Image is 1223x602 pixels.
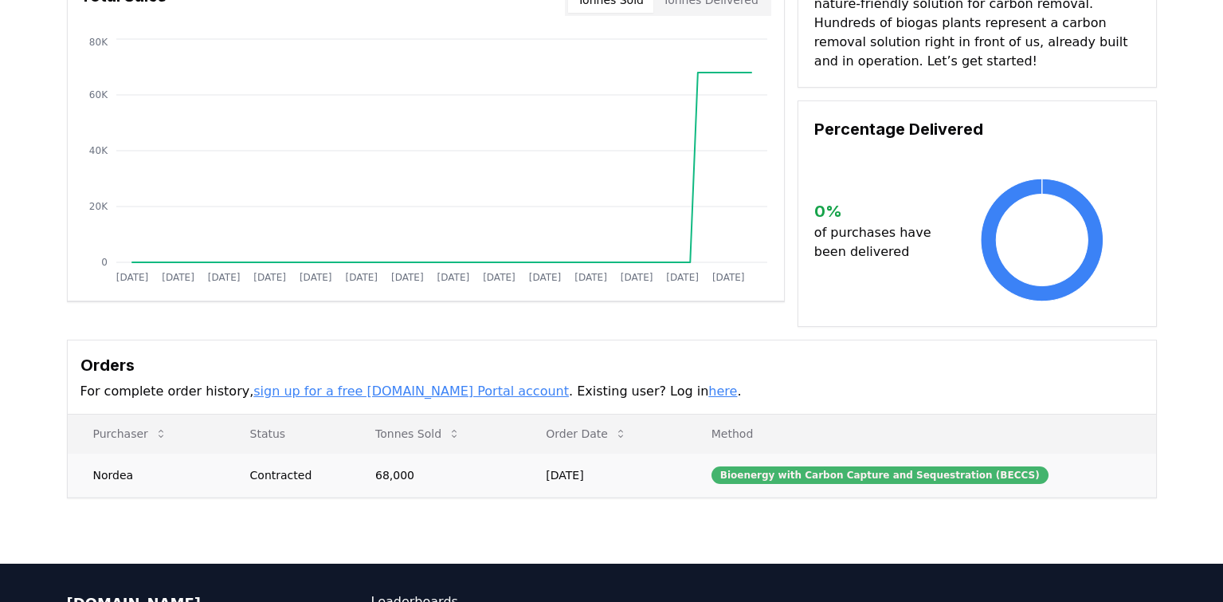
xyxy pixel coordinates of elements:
[207,272,240,283] tspan: [DATE]
[814,117,1140,141] h3: Percentage Delivered
[250,467,337,483] div: Contracted
[620,272,653,283] tspan: [DATE]
[814,199,944,223] h3: 0 %
[711,272,744,283] tspan: [DATE]
[699,426,1143,442] p: Method
[711,466,1049,484] div: Bioenergy with Carbon Capture and Sequestration (BECCS)
[708,384,737,399] a: here
[101,257,108,268] tspan: 0
[80,353,1143,377] h3: Orders
[80,418,180,450] button: Purchaser
[350,453,520,497] td: 68,000
[520,453,686,497] td: [DATE]
[88,201,108,212] tspan: 20K
[528,272,561,283] tspan: [DATE]
[88,145,108,156] tspan: 40K
[80,382,1143,401] p: For complete order history, . Existing user? Log in .
[814,223,944,262] p: of purchases have been delivered
[483,272,515,283] tspan: [DATE]
[237,426,337,442] p: Status
[533,418,640,450] button: Order Date
[345,272,378,283] tspan: [DATE]
[363,418,473,450] button: Tonnes Sold
[68,453,225,497] td: Nordea
[116,272,148,283] tspan: [DATE]
[88,37,108,48] tspan: 80K
[666,272,699,283] tspan: [DATE]
[88,89,108,100] tspan: 60K
[391,272,424,283] tspan: [DATE]
[574,272,607,283] tspan: [DATE]
[299,272,331,283] tspan: [DATE]
[437,272,469,283] tspan: [DATE]
[162,272,194,283] tspan: [DATE]
[253,272,286,283] tspan: [DATE]
[253,384,569,399] a: sign up for a free [DOMAIN_NAME] Portal account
